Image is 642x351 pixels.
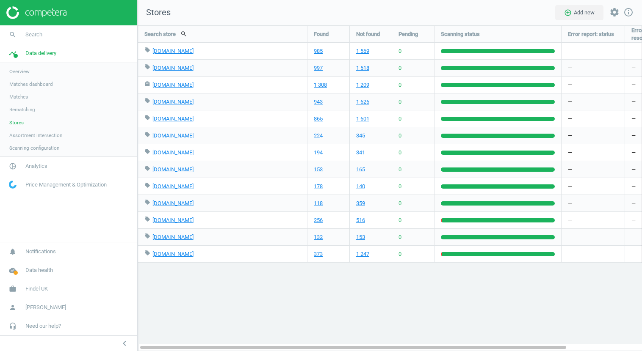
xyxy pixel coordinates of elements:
[606,3,623,22] button: settings
[9,81,53,88] span: Matches dashboard
[9,106,35,113] span: Rematching
[562,212,625,228] div: —
[562,127,625,144] div: —
[356,200,365,207] a: 359
[152,217,194,223] a: [DOMAIN_NAME]
[152,183,194,189] a: [DOMAIN_NAME]
[314,149,323,156] a: 194
[5,262,21,278] i: cloud_done
[631,200,636,207] span: —
[314,64,323,72] a: 997
[609,7,620,17] i: settings
[314,132,323,140] a: 224
[568,30,614,38] span: Error report: status
[144,115,150,121] i: local_offer
[631,132,636,140] span: —
[144,233,150,239] i: local_offer
[9,181,17,189] img: wGWNvw8QSZomAAAAABJRU5ErkJggg==
[562,60,625,76] div: —
[314,98,323,106] a: 943
[5,244,21,260] i: notifications
[631,47,636,55] span: —
[398,115,401,123] span: 0
[562,110,625,127] div: —
[138,7,171,19] span: Stores
[314,30,329,38] span: Found
[9,119,24,126] span: Stores
[5,27,21,43] i: search
[555,5,603,20] button: add_circle_outlineAdd new
[398,183,401,190] span: 0
[356,250,369,258] a: 1 247
[356,132,365,140] a: 345
[5,281,21,297] i: work
[5,318,21,334] i: headset_mic
[441,30,480,38] span: Scanning status
[398,81,401,89] span: 0
[398,132,401,140] span: 0
[356,30,380,38] span: Not found
[562,144,625,161] div: —
[356,166,365,173] a: 165
[314,115,323,123] a: 865
[144,64,150,70] i: local_offer
[564,9,572,16] i: add_circle_outline
[314,166,323,173] a: 153
[152,99,194,105] a: [DOMAIN_NAME]
[25,322,61,330] span: Need our help?
[631,64,636,72] span: —
[314,47,323,55] a: 985
[398,47,401,55] span: 0
[623,7,634,17] i: info_outline
[25,31,42,38] span: Search
[314,217,323,224] a: 256
[562,77,625,93] div: —
[144,98,150,104] i: local_offer
[356,98,369,106] a: 1 626
[562,195,625,211] div: —
[152,115,194,122] a: [DOMAIN_NAME]
[152,251,194,257] a: [DOMAIN_NAME]
[138,26,307,42] div: Search store
[9,145,59,151] span: Scanning configuration
[562,246,625,262] div: —
[631,166,636,173] span: —
[144,250,150,256] i: local_offer
[144,81,150,87] i: local_mall
[25,162,47,170] span: Analytics
[623,7,634,18] a: info_outline
[144,132,150,137] i: local_offer
[398,30,418,38] span: Pending
[25,266,53,274] span: Data health
[152,82,194,88] a: [DOMAIN_NAME]
[144,47,150,53] i: local_offer
[356,115,369,123] a: 1 601
[398,149,401,156] span: 0
[25,304,66,311] span: [PERSON_NAME]
[356,47,369,55] a: 1 569
[314,200,323,207] a: 118
[152,149,194,156] a: [DOMAIN_NAME]
[562,43,625,59] div: —
[144,216,150,222] i: local_offer
[144,165,150,171] i: local_offer
[152,132,194,139] a: [DOMAIN_NAME]
[25,248,56,255] span: Notifications
[314,81,327,89] a: 1 308
[25,285,48,293] span: Findel UK
[6,6,66,19] img: ajHJNr6hYgQAAAAASUVORK5CYII=
[631,149,636,156] span: —
[5,158,21,174] i: pie_chart_outlined
[562,229,625,245] div: —
[144,199,150,205] i: local_offer
[562,161,625,178] div: —
[114,338,135,349] button: chevron_left
[631,81,636,89] span: —
[25,49,56,57] span: Data delivery
[152,234,194,240] a: [DOMAIN_NAME]
[314,233,323,241] a: 132
[314,183,323,190] a: 178
[398,217,401,224] span: 0
[356,183,365,190] a: 140
[9,93,28,100] span: Matches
